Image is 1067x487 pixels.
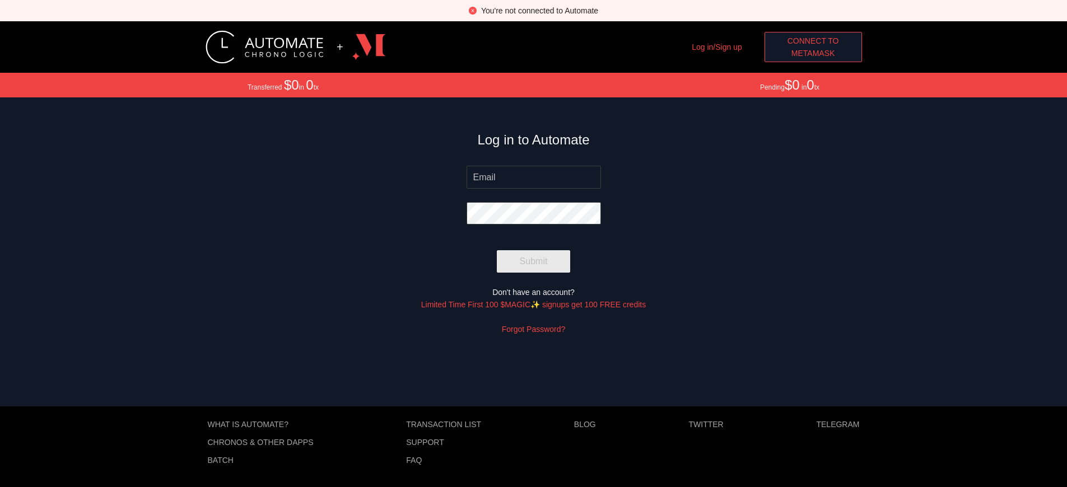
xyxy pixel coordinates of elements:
[502,325,566,334] a: Forgot Password?
[760,77,819,93] div: Pending in tx
[406,438,481,447] a: Support
[208,420,314,429] a: What is Automate?
[765,32,862,62] button: Connect toMetaMask
[306,77,313,92] span: 0
[791,47,835,59] span: MetaMask
[497,250,571,273] button: Submit
[208,456,314,465] a: Batch
[469,7,477,15] span: close-circle
[816,420,859,429] a: Telegram
[352,30,386,64] img: logo
[206,30,324,64] img: logo
[406,420,481,429] a: Transaction list
[421,300,646,309] a: Limited Time First 100 $MAGIC✨ signups get 100 FREE credits
[208,438,314,447] a: Chronos & other dApps
[692,43,742,51] a: Log in/Sign up
[467,166,601,188] input: Email
[688,420,723,429] a: Twitter
[788,35,839,47] span: Connect to
[477,131,589,149] h3: Log in to Automate
[337,41,343,54] div: +
[492,288,575,297] span: Don't have an account?
[406,456,481,465] a: FAQ
[574,420,596,429] a: Blog
[248,77,319,93] div: Transferred in tx
[807,77,814,92] span: 0
[481,4,598,17] div: You're not connected to Automate
[785,77,800,92] span: $0
[284,77,299,92] span: $0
